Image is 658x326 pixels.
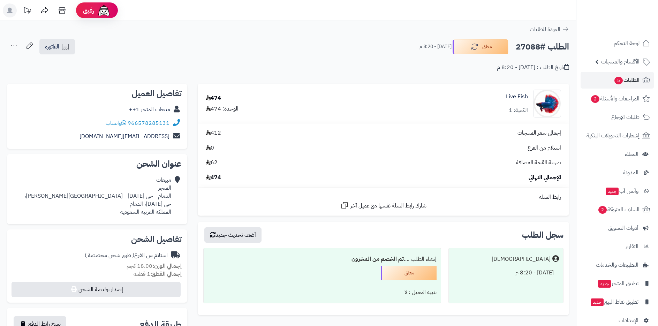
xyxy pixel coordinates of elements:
span: الأقسام والمنتجات [601,57,640,67]
span: المراجعات والأسئلة [590,94,640,104]
span: شارك رابط السلة نفسها مع عميل آخر [350,202,426,210]
span: تطبيق المتجر [597,279,638,288]
span: السلات المتروكة [598,205,640,214]
h2: عنوان الشحن [13,160,182,168]
div: [DEMOGRAPHIC_DATA] [492,255,551,263]
a: Live Fish [506,93,528,101]
b: تم الخصم من المخزون [351,255,404,263]
a: الطلبات5 [581,72,654,89]
span: 62 [206,159,218,167]
div: الكمية: 1 [509,106,528,114]
small: 18.00 كجم [127,262,182,270]
span: تطبيق نقاط البيع [590,297,638,307]
span: جديد [606,188,619,195]
span: طلبات الإرجاع [611,112,640,122]
span: ( طرق شحن مخصصة ) [85,251,134,259]
small: [DATE] - 8:20 م [419,43,452,50]
a: شارك رابط السلة نفسها مع عميل آخر [340,201,426,210]
a: 966578285131 [128,119,169,127]
strong: إجمالي القطع: [150,270,182,278]
span: العملاء [625,149,638,159]
span: التقارير [625,242,638,251]
div: تاريخ الطلب : [DATE] - 8:20 م [497,63,569,71]
a: طلبات الإرجاع [581,109,654,126]
span: استلام من الفرع [528,144,561,152]
a: [EMAIL_ADDRESS][DOMAIN_NAME] [80,132,169,141]
h2: تفاصيل الشحن [13,235,182,243]
strong: إجمالي الوزن: [152,262,182,270]
span: الطلبات [614,75,640,85]
div: [DATE] - 8:20 م [453,266,559,280]
img: ai-face.png [97,3,111,17]
span: المدونة [623,168,638,177]
a: التطبيقات والخدمات [581,257,654,273]
a: تطبيق المتجرجديد [581,275,654,292]
a: لوحة التحكم [581,35,654,52]
a: تحديثات المنصة [18,3,36,19]
div: رابط السلة [201,193,566,201]
a: العملاء [581,146,654,162]
div: معلق [381,266,437,280]
span: 2 [591,95,599,103]
a: إشعارات التحويلات البنكية [581,127,654,144]
h3: سجل الطلب [522,231,564,239]
span: الإعدادات [619,316,638,325]
h2: الطلب #27088 [516,40,569,54]
span: رفيق [83,6,94,15]
a: السلات المتروكة2 [581,201,654,218]
span: جديد [591,298,604,306]
button: إصدار بوليصة الشحن [12,282,181,297]
a: واتساب [106,119,126,127]
button: أضف تحديث جديد [204,227,262,243]
a: العودة للطلبات [530,25,569,33]
span: ضريبة القيمة المضافة [516,159,561,167]
span: جديد [598,280,611,288]
span: التطبيقات والخدمات [596,260,638,270]
a: أدوات التسويق [581,220,654,236]
span: أدوات التسويق [608,223,638,233]
span: العودة للطلبات [530,25,560,33]
a: التقارير [581,238,654,255]
span: إجمالي سعر المنتجات [517,129,561,137]
div: الوحدة: 474 [206,105,239,113]
img: logo-2.png [611,17,651,32]
div: 474 [206,94,221,102]
div: تنبيه العميل : لا [208,286,437,299]
div: استلام من الفرع [85,251,168,259]
span: 5 [614,77,623,84]
small: 1 قطعة [134,270,182,278]
a: الفاتورة [39,39,75,54]
div: مبيعات المتجر الدمام - حي [DATE] - [GEOGRAPHIC_DATA][PERSON_NAME]، حي [DATE]، الدمام المملكة العر... [24,176,171,216]
h2: تفاصيل العميل [13,89,182,98]
span: وآتس آب [605,186,638,196]
span: 474 [206,174,221,182]
span: 2 [598,206,607,214]
span: الإجمالي النهائي [529,174,561,182]
span: إشعارات التحويلات البنكية [587,131,640,141]
a: مبيعات المتجر 1++ [129,105,170,114]
span: 0 [206,144,214,152]
button: معلق [453,39,508,54]
img: 1668693416-2844004-Center-1-90x90.jpg [534,90,561,117]
div: إنشاء الطلب .... [208,252,437,266]
a: تطبيق نقاط البيعجديد [581,294,654,310]
span: لوحة التحكم [614,38,640,48]
a: وآتس آبجديد [581,183,654,199]
a: المدونة [581,164,654,181]
a: المراجعات والأسئلة2 [581,90,654,107]
span: 412 [206,129,221,137]
span: الفاتورة [45,43,59,51]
